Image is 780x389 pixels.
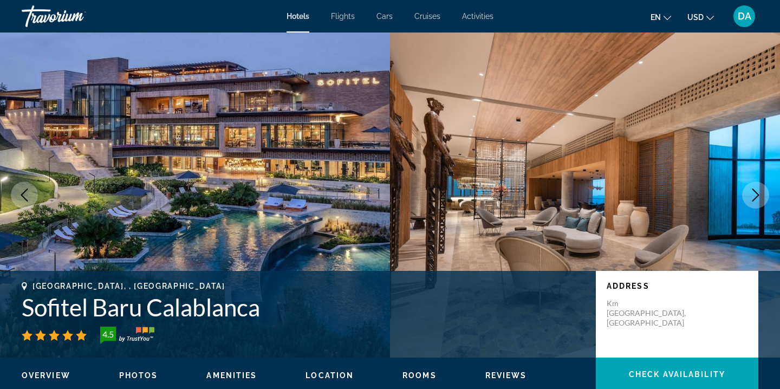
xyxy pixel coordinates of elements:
img: trustyou-badge-hor.svg [100,327,154,344]
button: Change language [651,9,671,25]
a: Travorium [22,2,130,30]
button: Amenities [206,371,257,380]
a: Cars [376,12,393,21]
button: Overview [22,371,70,380]
p: Address [607,282,747,290]
button: Reviews [485,371,527,380]
a: Flights [331,12,355,21]
button: Photos [119,371,158,380]
span: [GEOGRAPHIC_DATA], , [GEOGRAPHIC_DATA] [32,282,225,290]
a: Activities [462,12,493,21]
p: Km [GEOGRAPHIC_DATA], [GEOGRAPHIC_DATA] [607,299,693,328]
button: Rooms [402,371,437,380]
button: Previous image [11,181,38,209]
button: User Menu [730,5,758,28]
button: Change currency [687,9,714,25]
a: Hotels [287,12,309,21]
div: 4.5 [97,328,119,341]
button: Location [305,371,354,380]
span: USD [687,13,704,22]
span: DA [738,11,751,22]
span: en [651,13,661,22]
h1: Sofitel Baru Calablanca [22,293,585,321]
span: Check Availability [629,370,725,379]
button: Next image [742,181,769,209]
a: Cruises [414,12,440,21]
